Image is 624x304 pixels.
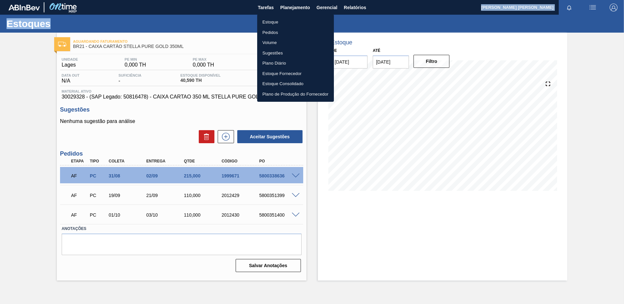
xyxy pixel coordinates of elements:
a: Estoque Fornecedor [257,68,334,79]
a: Sugestões [257,48,334,58]
a: Plano Diário [257,58,334,68]
a: Plano de Produção do Fornecedor [257,89,334,99]
a: Volume [257,38,334,48]
a: Estoque Consolidado [257,79,334,89]
a: Estoque [257,17,334,27]
a: Pedidos [257,27,334,38]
